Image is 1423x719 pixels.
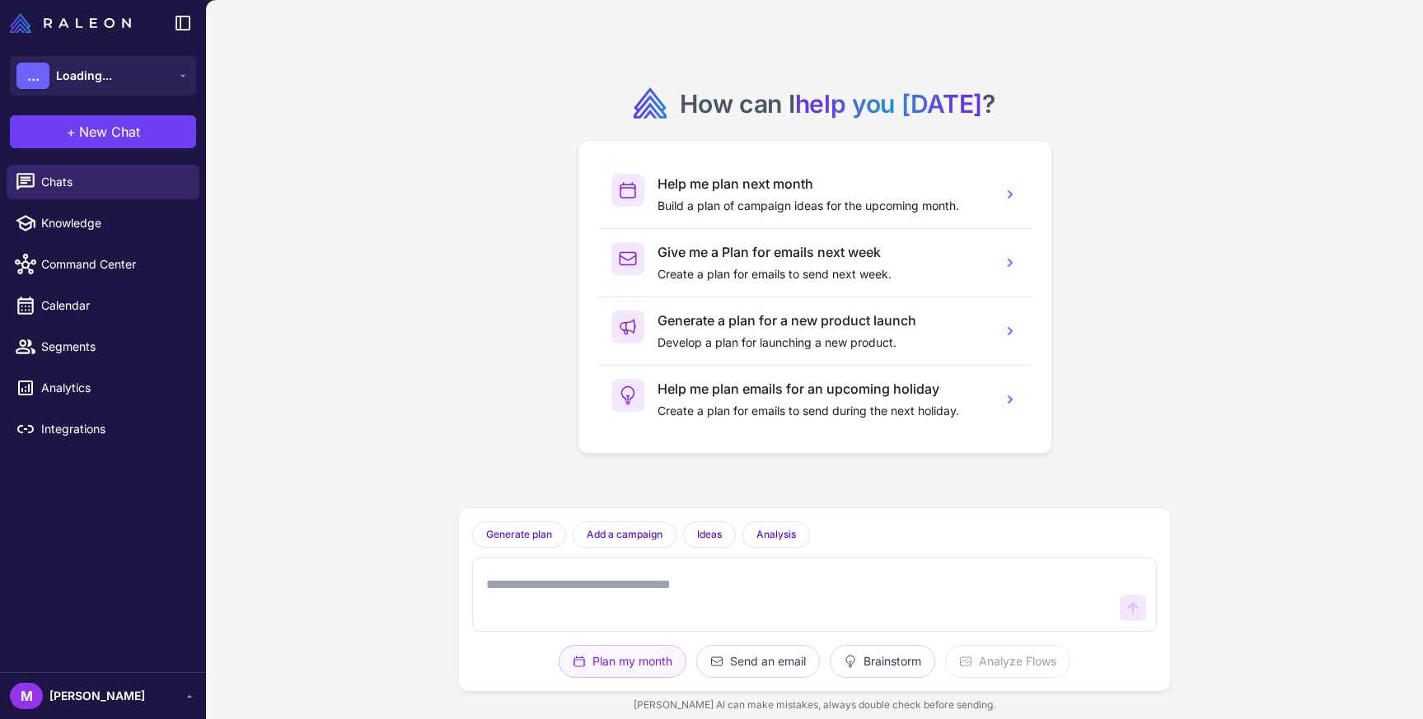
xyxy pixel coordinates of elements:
span: Command Center [41,255,186,273]
button: +New Chat [10,115,196,148]
button: Analyze Flows [945,645,1070,678]
p: Create a plan for emails to send during the next holiday. [658,402,989,420]
span: + [67,122,76,142]
span: Knowledge [41,214,186,232]
span: Generate plan [486,527,552,542]
button: ...Loading... [10,56,196,96]
h3: Generate a plan for a new product launch [658,310,989,330]
div: [PERSON_NAME] AI can make mistakes, always double check before sending. [459,691,1171,719]
h3: Help me plan next month [658,174,989,194]
button: Ideas [683,521,736,548]
span: Ideas [697,527,722,542]
a: Integrations [7,412,199,446]
button: Send an email [696,645,820,678]
button: Add a campaign [573,521,676,548]
button: Analysis [742,521,810,548]
h3: Give me a Plan for emails next week [658,242,989,262]
button: Brainstorm [830,645,935,678]
button: Plan my month [559,645,686,678]
p: Create a plan for emails to send next week. [658,265,989,283]
span: New Chat [79,122,140,142]
p: Build a plan of campaign ideas for the upcoming month. [658,197,989,215]
span: [PERSON_NAME] [49,687,145,705]
img: Raleon Logo [10,13,131,33]
span: Chats [41,173,186,191]
a: Knowledge [7,206,199,240]
span: Loading... [56,67,112,85]
a: Chats [7,165,199,199]
p: Develop a plan for launching a new product. [658,334,989,352]
a: Command Center [7,247,199,282]
div: ... [16,63,49,89]
span: Calendar [41,296,186,315]
a: Analytics [7,371,199,405]
span: Add a campaign [587,527,662,542]
span: Segments [41,338,186,356]
span: Analysis [756,527,796,542]
span: Integrations [41,420,186,438]
button: Generate plan [472,521,566,548]
a: Segments [7,329,199,364]
span: help you [DATE] [795,89,983,119]
h3: Help me plan emails for an upcoming holiday [658,379,989,399]
span: Analytics [41,379,186,397]
a: Calendar [7,288,199,323]
div: M [10,683,43,709]
h2: How can I ? [680,87,995,120]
